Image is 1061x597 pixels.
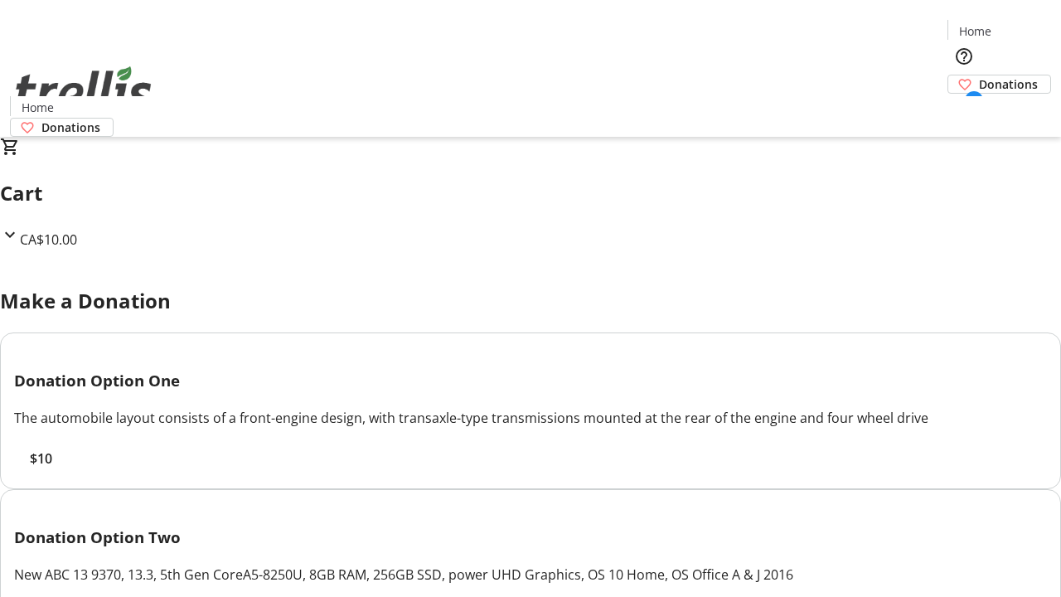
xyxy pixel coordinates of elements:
[979,75,1038,93] span: Donations
[947,94,981,127] button: Cart
[14,449,67,468] button: $10
[11,99,64,116] a: Home
[14,526,1047,549] h3: Donation Option Two
[10,48,157,131] img: Orient E2E Organization AshOsQzoDu's Logo
[14,565,1047,585] div: New ABC 13 9370, 13.3, 5th Gen CoreA5-8250U, 8GB RAM, 256GB SSD, power UHD Graphics, OS 10 Home, ...
[22,99,54,116] span: Home
[41,119,100,136] span: Donations
[959,22,991,40] span: Home
[10,118,114,137] a: Donations
[30,449,52,468] span: $10
[14,369,1047,392] h3: Donation Option One
[948,22,1001,40] a: Home
[947,40,981,73] button: Help
[20,231,77,249] span: CA$10.00
[947,75,1051,94] a: Donations
[14,408,1047,428] div: The automobile layout consists of a front-engine design, with transaxle-type transmissions mounte...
